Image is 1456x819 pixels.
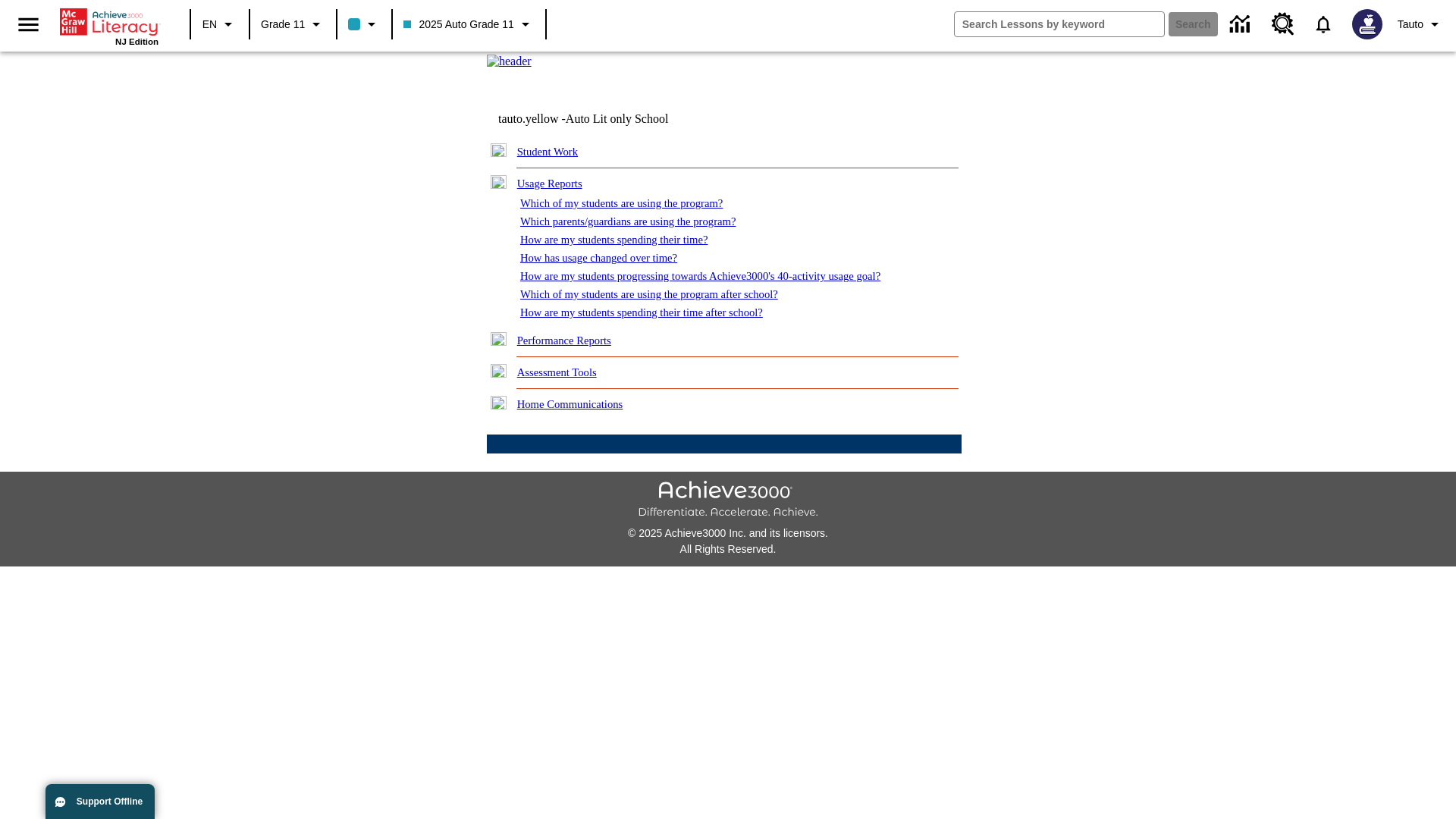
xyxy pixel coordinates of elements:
button: Open side menu [6,2,51,47]
span: 2025 Auto Grade 11 [403,17,513,33]
a: How are my students progressing towards Achieve3000's 40-activity usage goal? [520,270,880,282]
td: tauto.yellow - [498,112,777,126]
button: Class: 2025 Auto Grade 11, Select your class [397,11,540,38]
a: Resource Center, Will open in new tab [1263,4,1304,45]
button: Class color is light blue. Change class color [342,11,387,38]
img: header [487,55,532,68]
nobr: Auto Lit only School [566,112,669,125]
a: Home Communications [517,398,623,410]
a: How are my students spending their time? [520,234,708,246]
a: How are my students spending their time after school? [520,306,763,318]
button: Language: EN, Select a language [196,11,244,38]
img: Avatar [1352,9,1382,39]
img: plus.gif [491,396,507,409]
a: Student Work [517,146,578,158]
input: search field [955,12,1164,36]
img: Achieve3000 Differentiate Accelerate Achieve [638,481,818,519]
a: How has usage changed over time? [520,252,677,264]
img: plus.gif [491,143,507,157]
a: Usage Reports [517,177,582,190]
img: plus.gif [491,332,507,346]
img: plus.gif [491,364,507,378]
span: EN [202,17,217,33]
button: Support Offline [45,784,155,819]
a: Which of my students are using the program after school? [520,288,778,300]
span: Grade 11 [261,17,305,33]
a: Assessment Tools [517,366,597,378]
span: Support Offline [77,796,143,807]
span: Tauto [1398,17,1423,33]
a: Data Center [1221,4,1263,45]
button: Profile/Settings [1392,11,1450,38]
span: NJ Edition [115,37,158,46]
img: minus.gif [491,175,507,189]
div: Home [60,5,158,46]
a: Which parents/guardians are using the program? [520,215,736,227]
button: Grade: Grade 11, Select a grade [255,11,331,38]
a: Notifications [1304,5,1343,44]
a: Performance Reports [517,334,611,347]
button: Select a new avatar [1343,5,1392,44]
a: Which of my students are using the program? [520,197,723,209]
